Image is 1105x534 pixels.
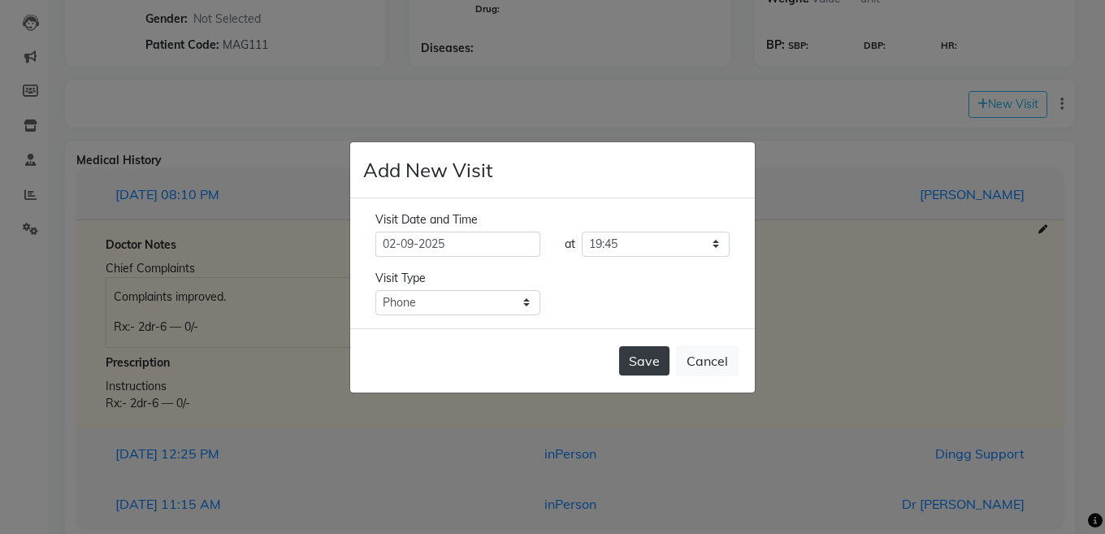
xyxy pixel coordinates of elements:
[619,346,669,376] button: Save
[565,236,575,253] div: at
[375,211,730,228] div: Visit Date and Time
[676,345,739,376] button: Cancel
[375,232,540,257] input: select date
[375,270,730,287] div: Visit Type
[363,155,492,185] h4: Add New Visit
